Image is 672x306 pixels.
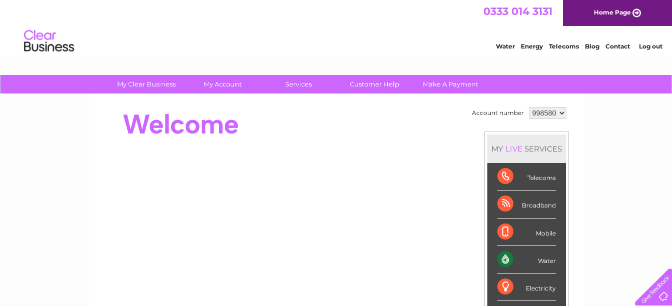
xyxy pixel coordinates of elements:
[496,42,515,50] a: Water
[105,75,188,93] a: My Clear Business
[483,5,552,17] a: 0333 014 3131
[497,190,556,218] div: Broadband
[605,42,630,50] a: Contact
[497,246,556,273] div: Water
[639,42,662,50] a: Log out
[487,134,566,163] div: MY SERVICES
[503,144,524,153] div: LIVE
[181,75,264,93] a: My Account
[549,42,579,50] a: Telecoms
[497,218,556,246] div: Mobile
[469,104,526,121] td: Account number
[521,42,543,50] a: Energy
[257,75,340,93] a: Services
[100,5,573,48] div: Clear Business is a trading name of Verastar Limited (registered in [GEOGRAPHIC_DATA] No. 3667643...
[24,26,75,56] img: logo.png
[333,75,416,93] a: Customer Help
[585,42,599,50] a: Blog
[497,163,556,190] div: Telecoms
[497,273,556,301] div: Electricity
[409,75,492,93] a: Make A Payment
